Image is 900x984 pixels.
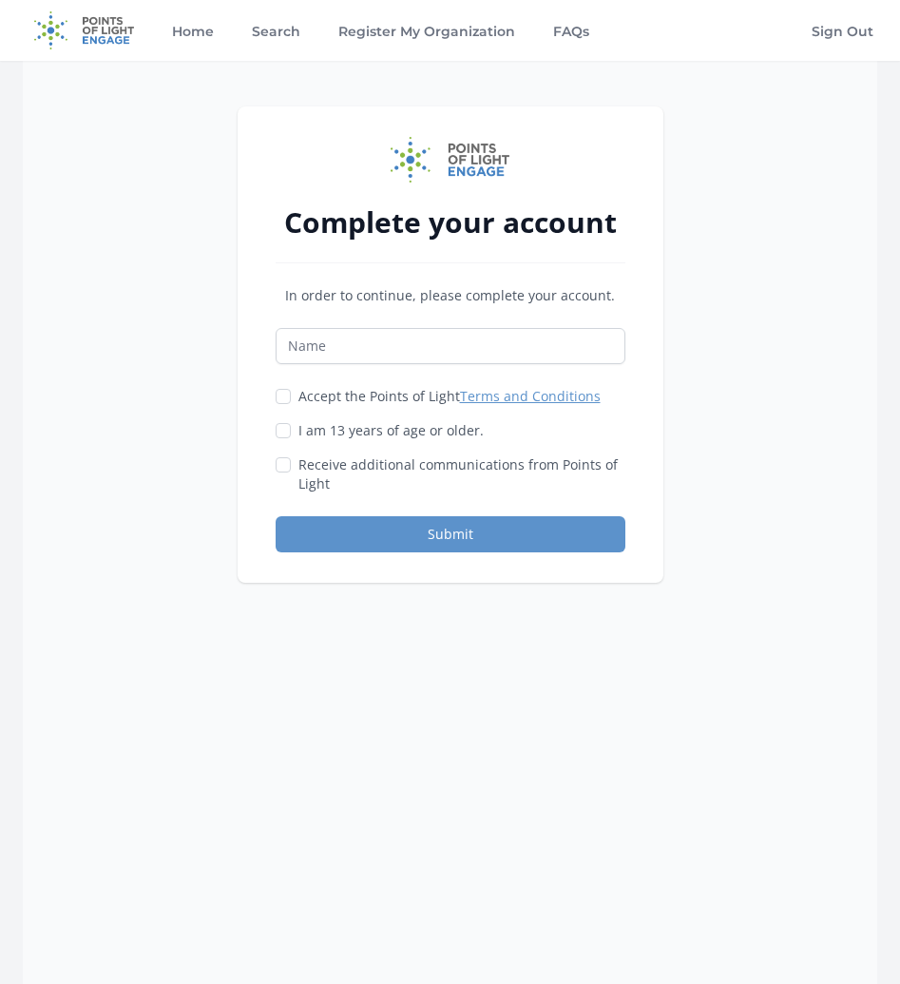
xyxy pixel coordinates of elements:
img: Points of Light Engage logo [391,137,510,183]
label: Receive additional communications from Points of Light [298,455,625,493]
input: Name [276,328,625,364]
button: Submit [276,516,625,552]
a: Terms and Conditions [460,387,601,405]
label: I am 13 years of age or older. [298,421,484,440]
label: Accept the Points of Light [298,387,601,406]
h2: Complete your account [276,205,625,240]
p: In order to continue, please complete your account. [276,286,625,305]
